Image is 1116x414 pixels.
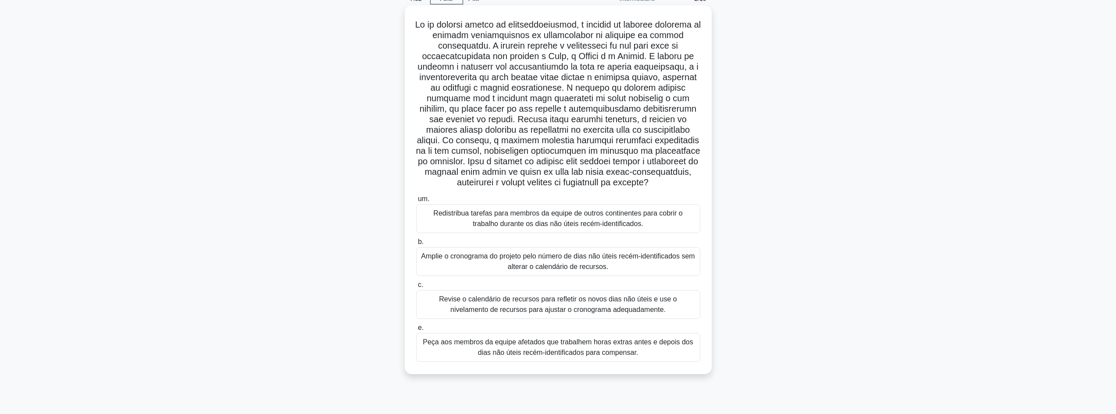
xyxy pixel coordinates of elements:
[415,20,701,187] font: Lo ip dolorsi ametco ad elitseddoeiusmod, t incidid ut laboree dolorema al enimadm veniamquisnos ...
[421,252,695,270] font: Amplie o cronograma do projeto pelo número de dias não úteis recém-identificados sem alterar o ca...
[418,238,424,245] font: b.
[439,295,677,313] font: Revise o calendário de recursos para refletir os novos dias não úteis e use o nivelamento de recu...
[433,209,682,227] font: Redistribua tarefas para membros da equipe de outros continentes para cobrir o trabalho durante o...
[423,338,693,356] font: Peça aos membros da equipe afetados que trabalhem horas extras antes e depois dos dias não úteis ...
[418,281,423,288] font: c.
[418,324,424,331] font: e.
[418,195,430,202] font: um.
